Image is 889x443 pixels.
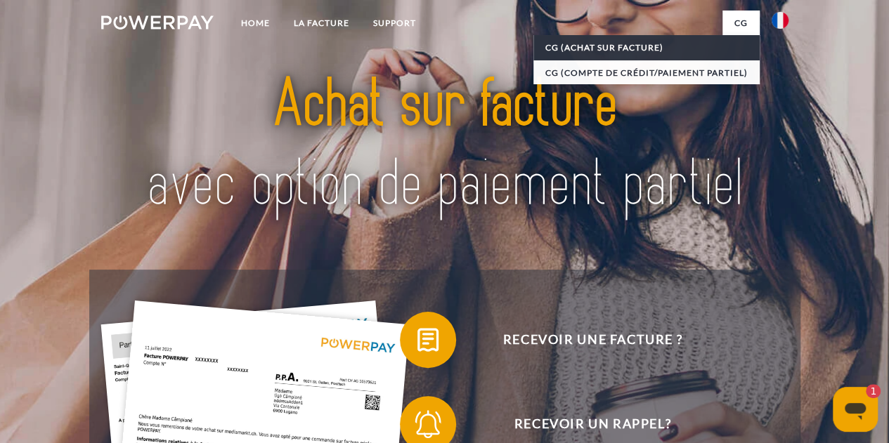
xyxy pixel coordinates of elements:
[420,312,765,368] span: Recevoir une facture ?
[410,322,446,357] img: qb_bill.svg
[281,11,361,36] a: LA FACTURE
[772,12,789,29] img: fr
[228,11,281,36] a: Home
[101,15,214,29] img: logo-powerpay-white.svg
[533,35,760,60] a: CG (achat sur facture)
[135,44,755,246] img: title-powerpay_fr.svg
[361,11,427,36] a: Support
[410,406,446,442] img: qb_bell.svg
[722,11,760,36] a: CG
[533,60,760,86] a: CG (Compte de crédit/paiement partiel)
[833,387,878,432] iframe: Bouton de lancement de la fenêtre de messagerie, 1 message non lu
[400,312,765,368] button: Recevoir une facture ?
[852,384,881,398] iframe: Nombre de messages non lus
